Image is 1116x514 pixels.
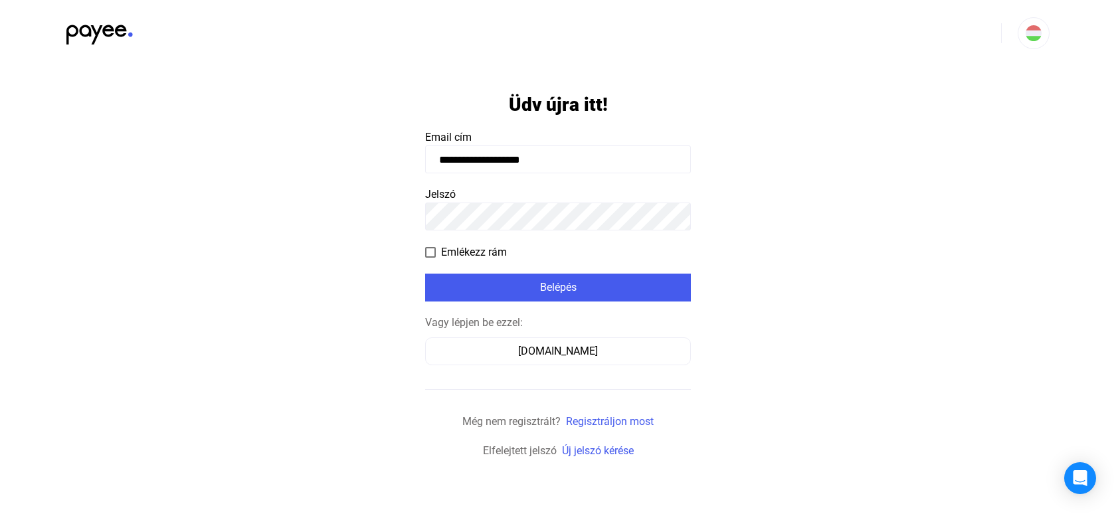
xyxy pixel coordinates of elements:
span: Elfelejtett jelszó [483,444,557,457]
a: [DOMAIN_NAME] [425,345,691,357]
div: Vagy lépjen be ezzel: [425,315,691,331]
span: Jelszó [425,188,456,201]
h1: Üdv újra itt! [509,93,608,116]
img: black-payee-blue-dot.svg [66,17,133,44]
span: Még nem regisztrált? [462,415,561,428]
span: Emlékezz rám [441,244,507,260]
button: [DOMAIN_NAME] [425,337,691,365]
img: HU [1026,25,1042,41]
div: [DOMAIN_NAME] [430,343,686,359]
div: Belépés [429,280,687,296]
span: Email cím [425,131,472,143]
a: Regisztráljon most [566,415,654,428]
a: Új jelszó kérése [562,444,634,457]
div: Open Intercom Messenger [1064,462,1096,494]
button: HU [1018,17,1050,49]
button: Belépés [425,274,691,301]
